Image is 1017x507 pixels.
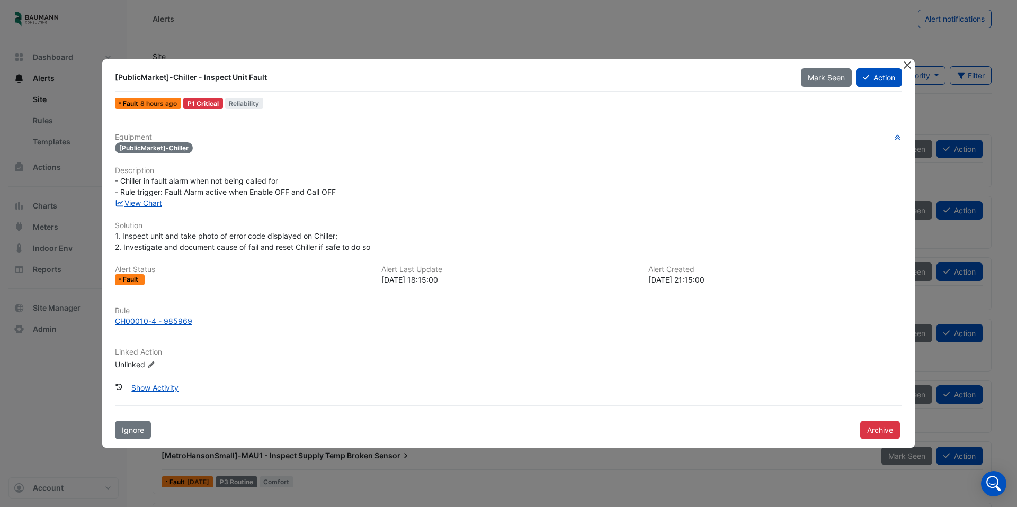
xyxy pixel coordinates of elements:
div: [DATE] 18:15:00 [381,274,635,285]
h6: Alert Status [115,265,369,274]
div: P1 Critical [183,98,223,109]
button: Ignore [115,421,151,439]
div: [PublicMarket]-Chiller - Inspect Unit Fault [115,72,788,83]
h6: Alert Created [648,265,902,274]
h6: Description [115,166,902,175]
h6: Rule [115,306,902,315]
span: Fault [123,276,140,283]
button: Action [856,68,902,87]
button: Mark Seen [801,68,852,87]
span: [PublicMarket]-Chiller [115,142,193,153]
span: Reliability [225,98,264,109]
h6: Equipment [115,133,902,142]
span: - Chiller in fault alarm when not being called for - Rule trigger: Fault Alarm active when Enable... [115,176,336,196]
span: Mark Seen [808,73,845,82]
fa-icon: Edit Linked Action [147,360,155,368]
div: Open Intercom Messenger [981,471,1006,496]
a: View Chart [115,198,162,207]
span: 1. Inspect unit and take photo of error code displayed on Chiller; 2. Investigate and document ca... [115,231,370,251]
div: [DATE] 21:15:00 [648,274,902,285]
div: Unlinked [115,358,242,369]
button: Show Activity [124,378,185,397]
h6: Solution [115,221,902,230]
button: Close [902,59,913,70]
h6: Linked Action [115,348,902,357]
span: Fault [123,101,140,107]
span: Fri 15-Aug-2025 09:15 AEST [140,99,177,107]
a: CH00010-4 - 985969 [115,315,902,327]
h6: Alert Last Update [381,265,635,274]
button: Archive [860,421,900,439]
div: CH00010-4 - 985969 [115,315,192,327]
span: Ignore [122,425,144,434]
